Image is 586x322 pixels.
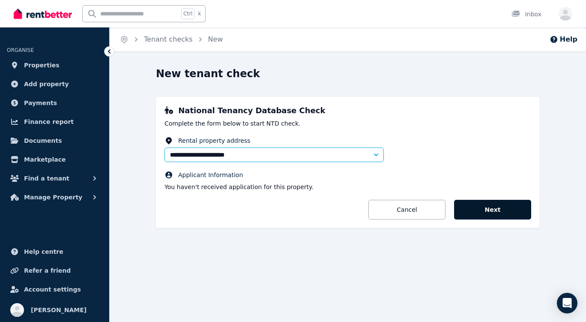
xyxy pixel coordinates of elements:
button: Next [454,200,531,220]
span: Account settings [24,284,81,295]
div: Inbox [511,10,541,18]
a: Finance report [7,113,102,130]
span: k [198,10,201,17]
h1: New tenant check [156,67,260,81]
a: Properties [7,57,102,74]
span: Manage Property [24,192,82,202]
img: RentBetter [14,7,72,20]
span: Payments [24,98,57,108]
span: ORGANISE [7,47,34,53]
a: Marketplace [7,151,102,168]
a: Cancel [368,200,445,220]
h3: National Tenancy Database Check [164,105,531,116]
span: [PERSON_NAME] [31,305,87,315]
p: You haven't received application for this property. [164,183,531,191]
span: Help centre [24,247,63,257]
span: Properties [24,60,60,70]
span: Refer a friend [24,265,71,276]
nav: Breadcrumb [110,27,233,51]
a: Add property [7,75,102,93]
button: Manage Property [7,189,102,206]
a: Help centre [7,243,102,260]
span: Finance report [24,117,74,127]
p: Complete the form below to start NTD check. [164,119,531,128]
a: New [208,35,223,43]
span: Rental property address [178,136,250,145]
span: Add property [24,79,69,89]
a: Payments [7,94,102,111]
a: Refer a friend [7,262,102,279]
div: Open Intercom Messenger [557,293,577,313]
button: Find a tenant [7,170,102,187]
span: Find a tenant [24,173,69,184]
span: Documents [24,135,62,146]
span: Marketplace [24,154,66,165]
a: Documents [7,132,102,149]
span: Applicant Information [178,171,243,179]
span: Ctrl [181,8,194,19]
a: Tenant checks [144,35,193,43]
button: Help [550,34,577,45]
a: Account settings [7,281,102,298]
